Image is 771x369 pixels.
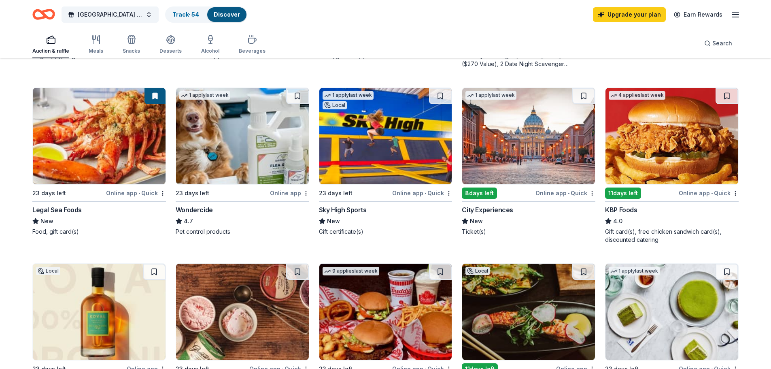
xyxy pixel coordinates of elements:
[698,35,739,51] button: Search
[32,48,69,54] div: Auction & raffle
[605,188,641,199] div: 11 days left
[605,88,738,184] img: Image for KBP Foods
[323,267,379,275] div: 9 applies last week
[123,32,140,58] button: Snacks
[176,188,209,198] div: 23 days left
[392,188,452,198] div: Online app Quick
[214,11,240,18] a: Discover
[159,48,182,54] div: Desserts
[605,87,739,244] a: Image for KBP Foods4 applieslast week11days leftOnline app•QuickKBP Foods4.0Gift card(s), free ch...
[32,87,166,236] a: Image for Legal Sea Foods23 days leftOnline app•QuickLegal Sea FoodsNewFood, gift card(s)
[40,216,53,226] span: New
[605,205,637,215] div: KBP Foods
[323,91,374,100] div: 1 apply last week
[462,52,595,68] div: 3 Family Scavenger [PERSON_NAME] Six Pack ($270 Value), 2 Date Night Scavenger [PERSON_NAME] Two ...
[712,38,732,48] span: Search
[239,32,265,58] button: Beverages
[32,32,69,58] button: Auction & raffle
[465,91,516,100] div: 1 apply last week
[593,7,666,22] a: Upgrade your plan
[327,216,340,226] span: New
[462,87,595,236] a: Image for City Experiences1 applylast week8days leftOnline app•QuickCity ExperiencesNewTicket(s)
[62,6,159,23] button: [GEOGRAPHIC_DATA] Booster Club 2nd Annual Casino Night
[176,88,309,184] img: Image for Wondercide
[462,228,595,236] div: Ticket(s)
[462,88,595,184] img: Image for City Experiences
[32,5,55,24] a: Home
[535,188,595,198] div: Online app Quick
[123,48,140,54] div: Snacks
[36,267,60,275] div: Local
[609,267,660,275] div: 1 apply last week
[605,228,739,244] div: Gift card(s), free chicken sandwich card(s), discounted catering
[165,6,247,23] button: Track· 54Discover
[32,188,66,198] div: 23 days left
[470,216,483,226] span: New
[319,264,452,360] img: Image for Freddy's Frozen Custard & Steakburgers
[319,87,452,236] a: Image for Sky High Sports1 applylast weekLocal23 days leftOnline app•QuickSky High SportsNewGift ...
[319,188,353,198] div: 23 days left
[613,216,622,226] span: 4.0
[323,101,347,109] div: Local
[465,267,490,275] div: Local
[176,264,309,360] img: Image for Graeter's Ice Cream
[33,88,166,184] img: Image for Legal Sea Foods
[201,48,219,54] div: Alcohol
[319,205,367,215] div: Sky High Sports
[425,190,426,196] span: •
[605,264,738,360] img: Image for Lady M
[32,205,82,215] div: Legal Sea Foods
[89,32,103,58] button: Meals
[176,205,213,215] div: Wondercide
[711,190,713,196] span: •
[176,228,309,236] div: Pet control products
[462,188,497,199] div: 8 days left
[33,264,166,360] img: Image for KOVAL Distillery
[159,32,182,58] button: Desserts
[462,205,513,215] div: City Experiences
[32,228,166,236] div: Food, gift card(s)
[172,11,199,18] a: Track· 54
[201,32,219,58] button: Alcohol
[106,188,166,198] div: Online app Quick
[78,10,142,19] span: [GEOGRAPHIC_DATA] Booster Club 2nd Annual Casino Night
[184,216,193,226] span: 4.7
[462,264,595,360] img: Image for Gaijin
[239,48,265,54] div: Beverages
[176,87,309,236] a: Image for Wondercide1 applylast week23 days leftOnline appWondercide4.7Pet control products
[89,48,103,54] div: Meals
[270,188,309,198] div: Online app
[319,88,452,184] img: Image for Sky High Sports
[319,228,452,236] div: Gift certificate(s)
[568,190,569,196] span: •
[138,190,140,196] span: •
[179,91,230,100] div: 1 apply last week
[679,188,739,198] div: Online app Quick
[609,91,665,100] div: 4 applies last week
[669,7,727,22] a: Earn Rewards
